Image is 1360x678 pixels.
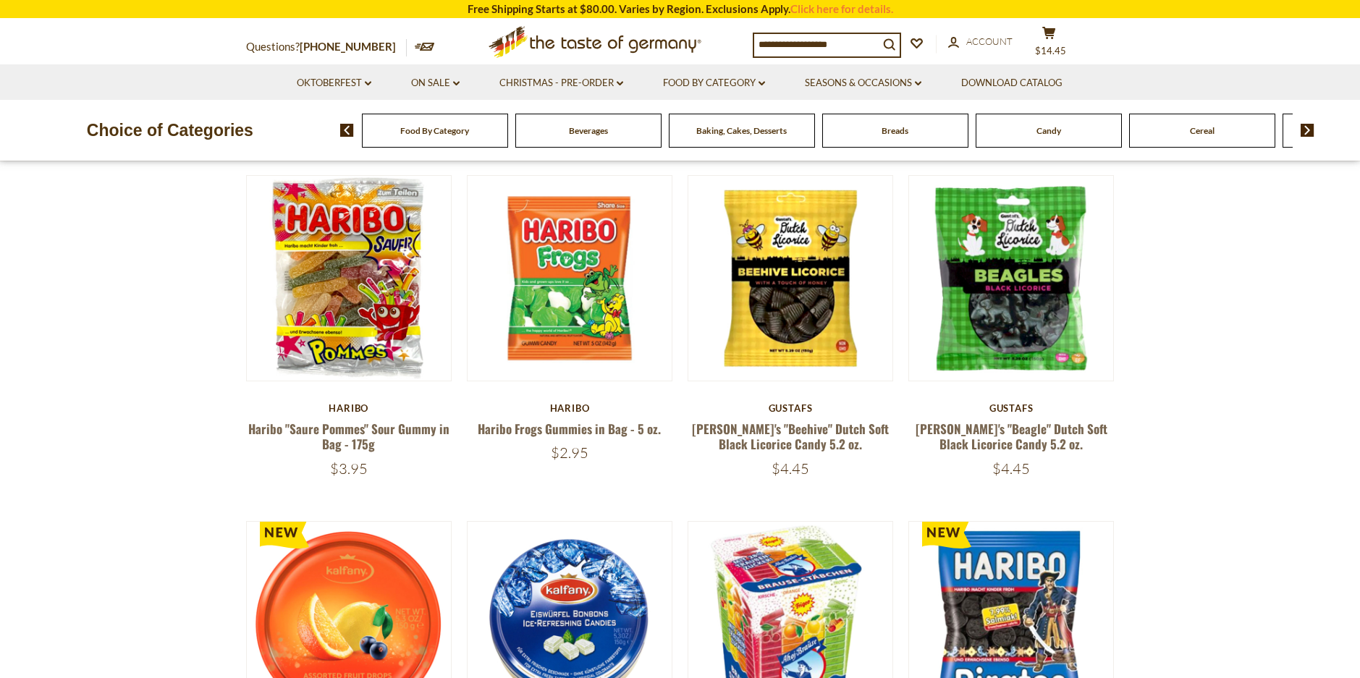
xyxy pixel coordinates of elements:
p: Questions? [246,38,407,56]
span: $2.95 [551,444,588,462]
img: Gustaf [909,176,1114,381]
img: Haribo "Saure Pommes" Sour Gummy in Bag - 175g [247,176,452,381]
a: Account [948,34,1013,50]
div: Gustafs [908,402,1115,414]
a: Oktoberfest [297,75,371,91]
a: Haribo Frogs Gummies in Bag - 5 oz. [478,420,661,438]
img: next arrow [1301,124,1314,137]
a: Candy [1036,125,1061,136]
span: $3.95 [330,459,368,478]
div: Haribo [246,402,452,414]
a: Beverages [569,125,608,136]
button: $14.45 [1028,26,1071,62]
a: Breads [882,125,908,136]
a: [PHONE_NUMBER] [300,40,396,53]
a: Food By Category [400,125,469,136]
a: Cereal [1190,125,1215,136]
div: Haribo [467,402,673,414]
img: previous arrow [340,124,354,137]
span: $14.45 [1035,45,1066,56]
a: [PERSON_NAME]'s "Beagle" Dutch Soft Black Licorice Candy 5.2 oz. [916,420,1107,453]
a: [PERSON_NAME]'s "Beehive" Dutch Soft Black Licorice Candy 5.2 oz. [692,420,889,453]
a: Download Catalog [961,75,1063,91]
img: Haribo Frogs Gummies in Bag - 5 oz. [468,176,672,381]
a: Baking, Cakes, Desserts [696,125,787,136]
a: On Sale [411,75,460,91]
span: $4.45 [992,459,1030,478]
a: Seasons & Occasions [805,75,921,91]
img: Gustaf [688,176,893,381]
a: Click here for details. [790,2,893,15]
a: Christmas - PRE-ORDER [499,75,623,91]
a: Food By Category [663,75,765,91]
a: Haribo "Saure Pommes" Sour Gummy in Bag - 175g [248,420,449,453]
span: $4.45 [772,459,809,478]
div: Gustafs [688,402,894,414]
span: Account [966,35,1013,47]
